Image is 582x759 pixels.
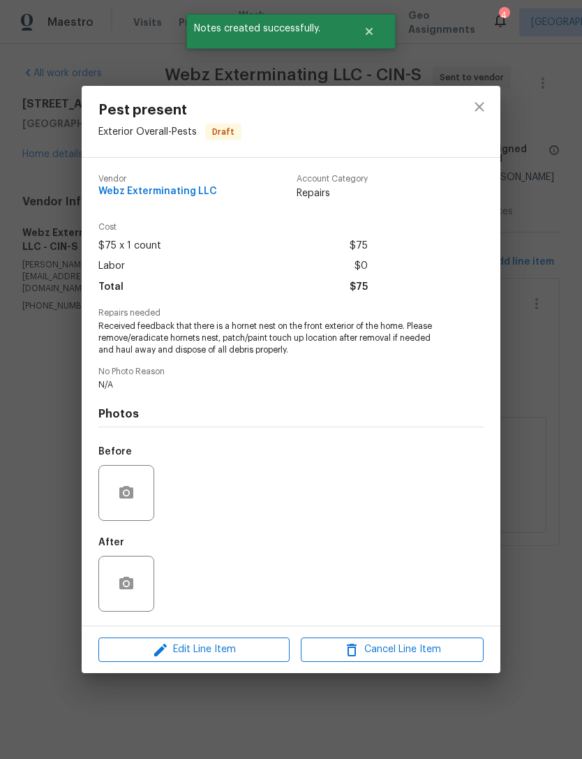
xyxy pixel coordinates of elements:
[98,379,445,391] span: N/A
[98,638,290,662] button: Edit Line Item
[301,638,484,662] button: Cancel Line Item
[103,641,285,658] span: Edit Line Item
[98,256,125,277] span: Labor
[98,186,217,197] span: Webz Exterminating LLC
[346,17,392,45] button: Close
[355,256,368,277] span: $0
[463,90,496,124] button: close
[297,186,368,200] span: Repairs
[98,223,368,232] span: Cost
[350,236,368,256] span: $75
[297,175,368,184] span: Account Category
[98,309,484,318] span: Repairs needed
[98,277,124,297] span: Total
[98,103,241,118] span: Pest present
[98,447,132,457] h5: Before
[305,641,479,658] span: Cancel Line Item
[98,407,484,421] h4: Photos
[207,125,240,139] span: Draft
[98,367,484,376] span: No Photo Reason
[186,14,346,43] span: Notes created successfully.
[98,320,445,355] span: Received feedback that there is a hornet nest on the front exterior of the home. Please remove/er...
[98,127,197,137] span: Exterior Overall - Pests
[98,236,161,256] span: $75 x 1 count
[98,175,217,184] span: Vendor
[499,8,509,22] div: 4
[98,538,124,547] h5: After
[350,277,368,297] span: $75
